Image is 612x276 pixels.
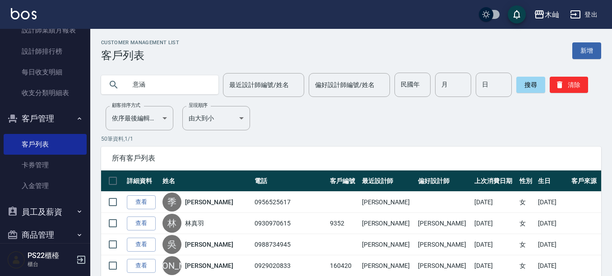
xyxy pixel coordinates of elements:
img: Logo [11,8,37,19]
th: 性別 [517,170,536,192]
div: 吳 [162,235,181,254]
td: [DATE] [472,192,517,213]
td: 0956525617 [252,192,328,213]
td: 0930970615 [252,213,328,234]
a: 入金管理 [4,175,87,196]
a: [PERSON_NAME] [185,198,233,207]
button: save [508,5,526,23]
button: 搜尋 [516,77,545,93]
td: [PERSON_NAME] [416,234,472,255]
a: 設計師業績月報表 [4,20,87,41]
td: [PERSON_NAME] [360,213,416,234]
h5: PS22櫃檯 [28,251,74,260]
td: [DATE] [536,213,570,234]
div: 依序最後編輯時間 [106,106,173,130]
label: 呈現順序 [189,102,208,109]
div: [PERSON_NAME] [162,256,181,275]
button: 員工及薪資 [4,200,87,224]
th: 客戶來源 [569,170,601,192]
td: [PERSON_NAME] [360,234,416,255]
p: 50 筆資料, 1 / 1 [101,135,601,143]
a: 卡券管理 [4,155,87,175]
button: 清除 [550,77,588,93]
div: 木屾 [545,9,559,20]
a: 查看 [127,216,156,230]
h3: 客戶列表 [101,49,179,62]
th: 最近設計師 [360,170,416,192]
a: 收支分類明細表 [4,83,87,103]
td: [DATE] [472,234,517,255]
button: 木屾 [530,5,563,24]
td: [DATE] [536,234,570,255]
a: 設計師排行榜 [4,41,87,62]
a: [PERSON_NAME] [185,261,233,270]
th: 詳細資料 [125,170,160,192]
a: 查看 [127,195,156,209]
td: 女 [517,234,536,255]
th: 偏好設計師 [416,170,472,192]
td: [PERSON_NAME] [416,213,472,234]
td: [PERSON_NAME] [360,192,416,213]
a: 查看 [127,238,156,252]
th: 電話 [252,170,328,192]
th: 上次消費日期 [472,170,517,192]
div: 林 [162,214,181,233]
td: 女 [517,213,536,234]
label: 顧客排序方式 [112,102,140,109]
input: 搜尋關鍵字 [126,73,211,97]
a: 新增 [572,42,601,59]
td: [DATE] [472,213,517,234]
th: 客戶編號 [328,170,359,192]
a: [PERSON_NAME] [185,240,233,249]
a: 客戶列表 [4,134,87,155]
td: 9352 [328,213,359,234]
a: 林真羽 [185,219,204,228]
h2: Customer Management List [101,40,179,46]
th: 姓名 [160,170,252,192]
div: 季 [162,193,181,212]
button: 商品管理 [4,223,87,247]
button: 客戶管理 [4,107,87,130]
td: 0988734945 [252,234,328,255]
a: 查看 [127,259,156,273]
td: 女 [517,192,536,213]
p: 櫃台 [28,260,74,268]
button: 登出 [566,6,601,23]
th: 生日 [536,170,570,192]
img: Person [7,251,25,269]
a: 每日收支明細 [4,62,87,83]
span: 所有客戶列表 [112,154,590,163]
div: 由大到小 [182,106,250,130]
td: [DATE] [536,192,570,213]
